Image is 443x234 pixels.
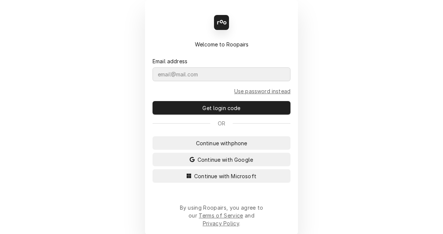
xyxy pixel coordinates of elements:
[153,119,290,127] div: Or
[153,136,290,150] button: Continue withphone
[153,40,290,48] div: Welcome to Roopairs
[153,101,290,115] button: Get login code
[195,139,249,147] span: Continue with phone
[153,67,290,81] input: email@mail.com
[201,104,242,112] span: Get login code
[199,212,243,219] a: Terms of Service
[180,204,263,227] div: By using Roopairs, you agree to our and .
[196,156,254,164] span: Continue with Google
[153,57,187,65] label: Email address
[153,153,290,166] button: Continue with Google
[153,169,290,183] button: Continue with Microsoft
[203,220,239,227] a: Privacy Policy
[193,172,258,180] span: Continue with Microsoft
[234,87,290,95] a: Go to Email and password form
